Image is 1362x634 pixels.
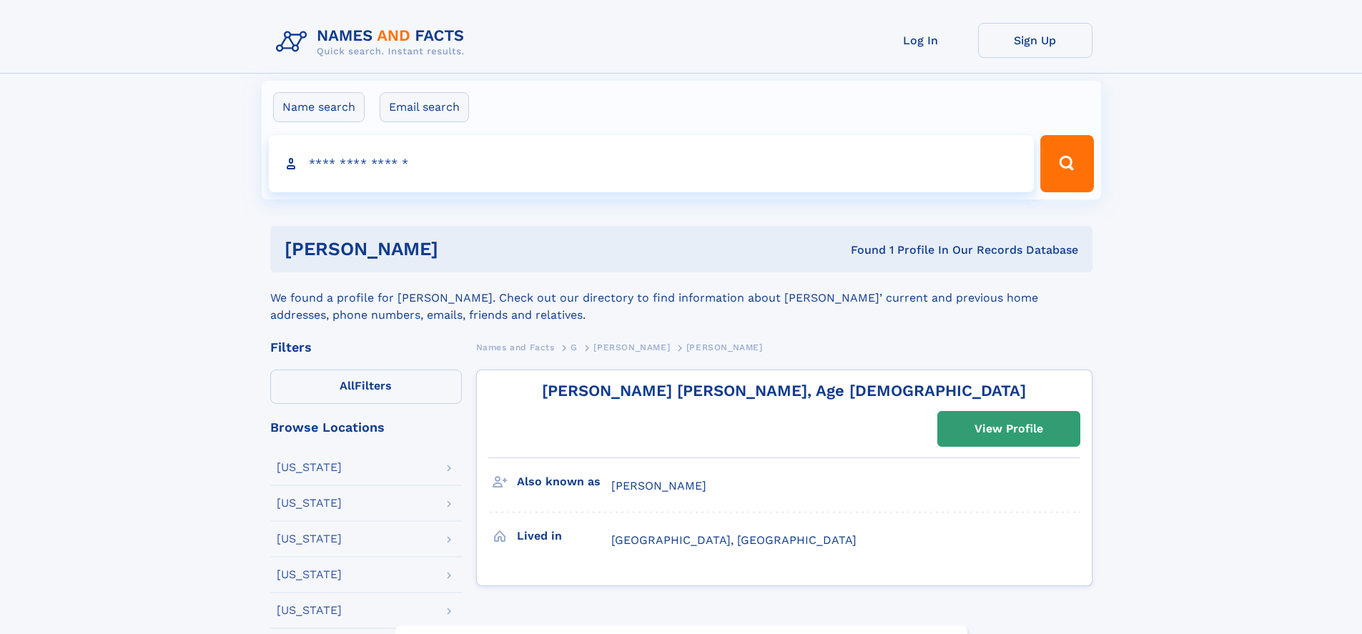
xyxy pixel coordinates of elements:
span: [PERSON_NAME] [593,342,670,352]
div: View Profile [974,412,1043,445]
span: [GEOGRAPHIC_DATA], [GEOGRAPHIC_DATA] [611,533,857,547]
div: Browse Locations [270,421,462,434]
a: Names and Facts [476,338,555,356]
a: G [571,338,578,356]
img: Logo Names and Facts [270,23,476,61]
label: Email search [380,92,469,122]
h1: [PERSON_NAME] [285,240,645,258]
div: Filters [270,341,462,354]
div: [US_STATE] [277,497,342,509]
span: [PERSON_NAME] [611,479,706,492]
a: [PERSON_NAME] [593,338,670,356]
label: Filters [270,370,462,404]
div: [US_STATE] [277,569,342,580]
a: Sign Up [978,23,1092,58]
div: [US_STATE] [277,605,342,616]
span: G [571,342,578,352]
span: All [340,379,355,392]
div: We found a profile for [PERSON_NAME]. Check out our directory to find information about [PERSON_N... [270,272,1092,324]
div: [US_STATE] [277,462,342,473]
label: Name search [273,92,365,122]
span: [PERSON_NAME] [686,342,763,352]
a: Log In [864,23,978,58]
h3: Also known as [517,470,611,494]
input: search input [269,135,1035,192]
h3: Lived in [517,524,611,548]
div: [US_STATE] [277,533,342,545]
div: Found 1 Profile In Our Records Database [644,242,1078,258]
button: Search Button [1040,135,1093,192]
a: View Profile [938,412,1080,446]
a: [PERSON_NAME] [PERSON_NAME], Age [DEMOGRAPHIC_DATA] [542,382,1026,400]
